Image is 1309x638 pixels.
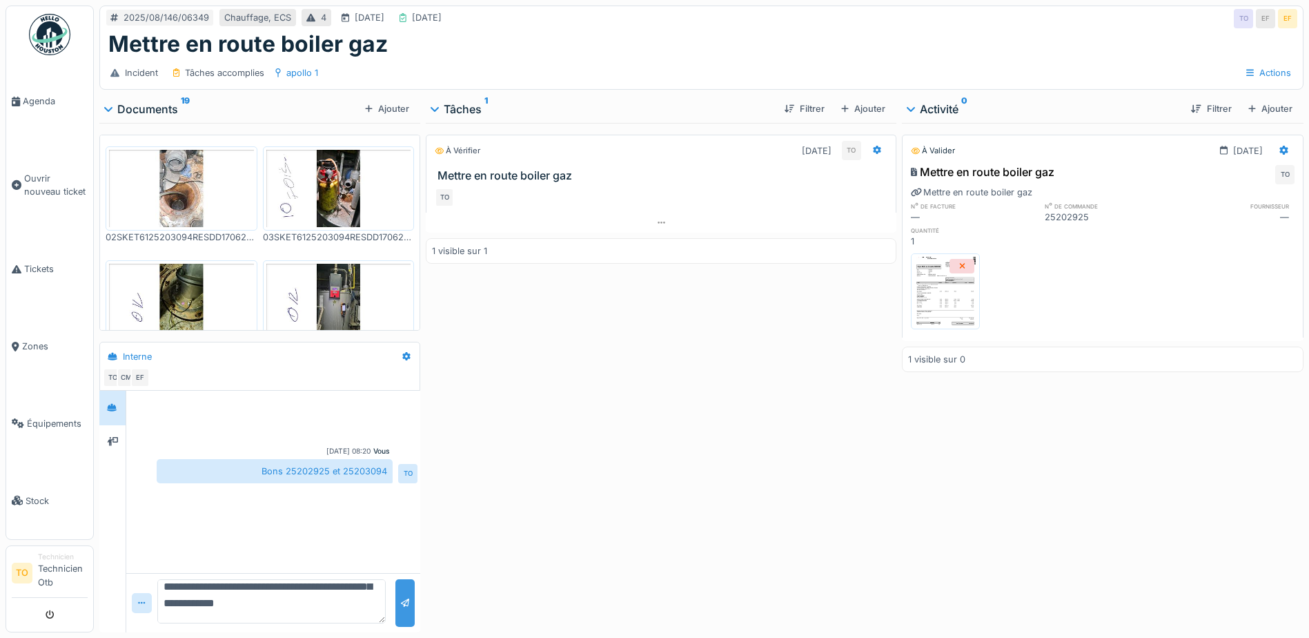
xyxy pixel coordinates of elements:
[911,226,1036,235] h6: quantité
[1045,202,1170,211] h6: n° de commande
[907,101,1180,117] div: Activité
[157,459,393,483] div: Bons 25202925 et 25203094
[373,446,390,456] div: Vous
[266,150,411,227] img: nl9utjml915oer4p3elz9svc3kv3
[911,202,1036,211] h6: n° de facture
[431,101,773,117] div: Tâches
[130,368,150,387] div: EF
[836,99,891,118] div: Ajouter
[125,66,158,79] div: Incident
[106,231,257,244] div: 02SKET6125203094RESDD17062025_1447.JPEG
[27,417,88,430] span: Équipements
[1278,9,1297,28] div: EF
[1233,144,1263,157] div: [DATE]
[1234,9,1253,28] div: TO
[412,11,442,24] div: [DATE]
[24,172,88,198] span: Ouvrir nouveau ticket
[22,340,88,353] span: Zones
[1240,63,1297,83] div: Actions
[911,211,1036,224] div: —
[779,99,830,118] div: Filtrer
[1170,211,1295,224] div: —
[109,264,254,341] img: nf8h14gsr6ha9pjs3geu1ohcjqlq
[842,141,861,160] div: TO
[321,11,326,24] div: 4
[103,368,122,387] div: TO
[38,552,88,562] div: Technicien
[6,140,93,231] a: Ouvrir nouveau ticket
[911,145,955,157] div: À valider
[326,446,371,456] div: [DATE] 08:20
[24,262,88,275] span: Tickets
[6,308,93,385] a: Zones
[360,99,415,118] div: Ajouter
[911,235,1036,248] div: 1
[1170,202,1295,211] h6: fournisseur
[908,353,965,366] div: 1 visible sur 0
[224,11,291,24] div: Chauffage, ECS
[117,368,136,387] div: CM
[6,63,93,140] a: Agenda
[12,563,32,583] li: TO
[6,462,93,539] a: Stock
[108,31,388,57] h1: Mettre en route boiler gaz
[29,14,70,55] img: Badge_color-CXgf-gQk.svg
[1243,99,1298,118] div: Ajouter
[355,11,384,24] div: [DATE]
[38,552,88,594] li: Technicien Otb
[802,144,831,157] div: [DATE]
[12,552,88,598] a: TO TechnicienTechnicien Otb
[1045,211,1170,224] div: 25202925
[123,350,152,363] div: Interne
[109,150,254,227] img: k8k90w6zjvanu92tni817kjam0lo
[263,231,415,244] div: 03SKET6125203094RESDD17062025_1447.JPEG
[266,264,411,341] img: 3dzdwuydyc5olsjvn9wmfkc67rar
[105,101,360,117] div: Documents
[435,188,454,207] div: TO
[124,11,209,24] div: 2025/08/146/06349
[181,101,190,117] sup: 19
[6,385,93,462] a: Équipements
[435,145,480,157] div: À vérifier
[1275,165,1295,184] div: TO
[26,494,88,507] span: Stock
[911,164,1054,180] div: Mettre en route boiler gaz
[23,95,88,108] span: Agenda
[432,244,487,258] div: 1 visible sur 1
[398,464,417,483] div: TO
[286,66,318,79] div: apollo 1
[911,186,1032,199] div: Mettre en route boiler gaz
[961,101,967,117] sup: 0
[6,231,93,308] a: Tickets
[914,257,976,326] img: pz1ro4wdpc9so9mdhsezd70h3yug
[185,66,264,79] div: Tâches accomplies
[1185,99,1237,118] div: Filtrer
[484,101,488,117] sup: 1
[1256,9,1275,28] div: EF
[437,169,890,182] h3: Mettre en route boiler gaz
